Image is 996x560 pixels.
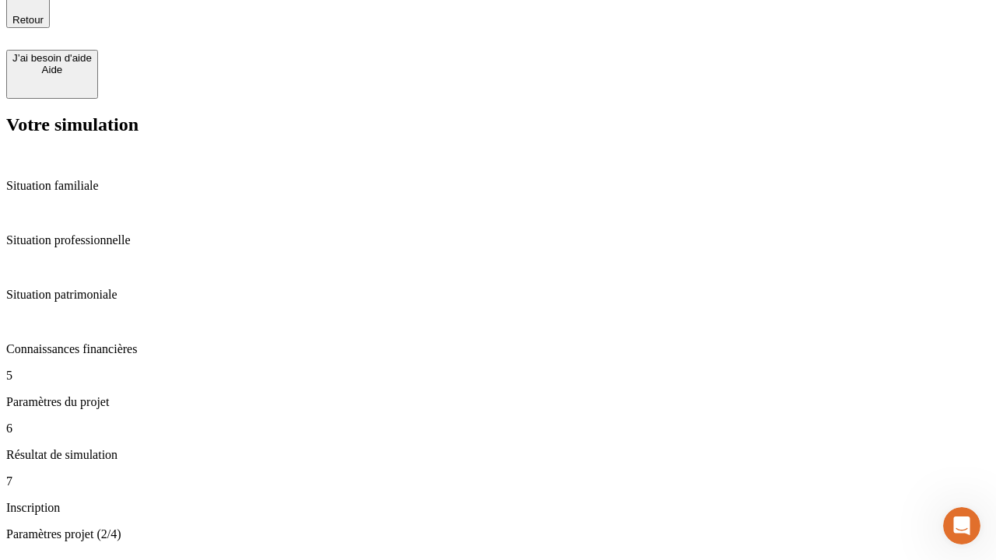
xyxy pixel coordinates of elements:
[6,474,990,488] p: 7
[6,288,990,302] p: Situation patrimoniale
[6,501,990,515] p: Inscription
[6,395,990,409] p: Paramètres du projet
[6,527,990,541] p: Paramètres projet (2/4)
[12,14,44,26] span: Retour
[943,507,980,544] iframe: Intercom live chat
[6,179,990,193] p: Situation familiale
[6,50,98,99] button: J’ai besoin d'aideAide
[12,52,92,64] div: J’ai besoin d'aide
[6,369,990,383] p: 5
[6,342,990,356] p: Connaissances financières
[6,448,990,462] p: Résultat de simulation
[6,233,990,247] p: Situation professionnelle
[6,422,990,436] p: 6
[6,114,990,135] h2: Votre simulation
[12,64,92,75] div: Aide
